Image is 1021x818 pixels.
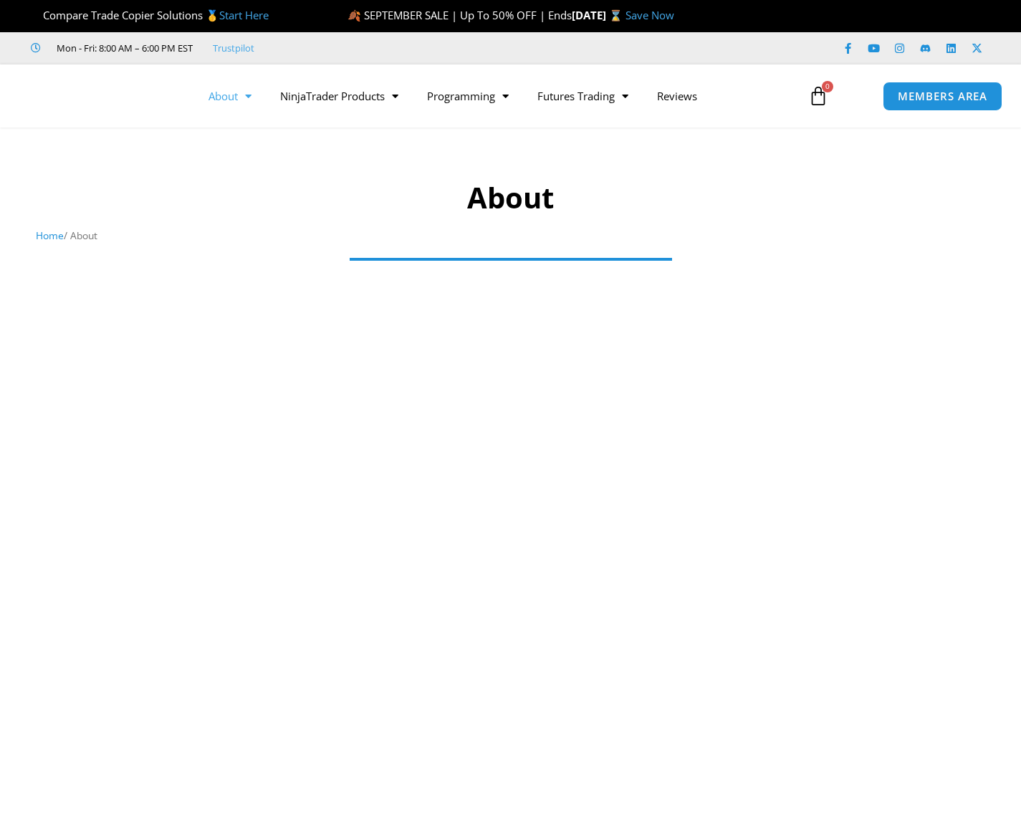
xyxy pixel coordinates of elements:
strong: [DATE] ⌛ [572,8,625,22]
a: Trustpilot [213,39,254,57]
nav: Menu [194,80,797,112]
span: Mon - Fri: 8:00 AM – 6:00 PM EST [53,39,193,57]
a: 0 [787,75,850,117]
a: MEMBERS AREA [883,82,1002,111]
h1: About [36,178,985,218]
a: NinjaTrader Products [266,80,413,112]
nav: Breadcrumb [36,226,985,245]
a: Reviews [643,80,711,112]
a: About [194,80,266,112]
span: MEMBERS AREA [898,91,987,102]
a: Futures Trading [523,80,643,112]
img: LogoAI | Affordable Indicators – NinjaTrader [24,70,178,122]
img: 🏆 [32,10,42,21]
span: 🍂 SEPTEMBER SALE | Up To 50% OFF | Ends [347,8,572,22]
a: Programming [413,80,523,112]
span: Compare Trade Copier Solutions 🥇 [31,8,269,22]
span: 0 [822,81,833,92]
a: Home [36,228,64,242]
a: Start Here [219,8,269,22]
a: Save Now [625,8,674,22]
